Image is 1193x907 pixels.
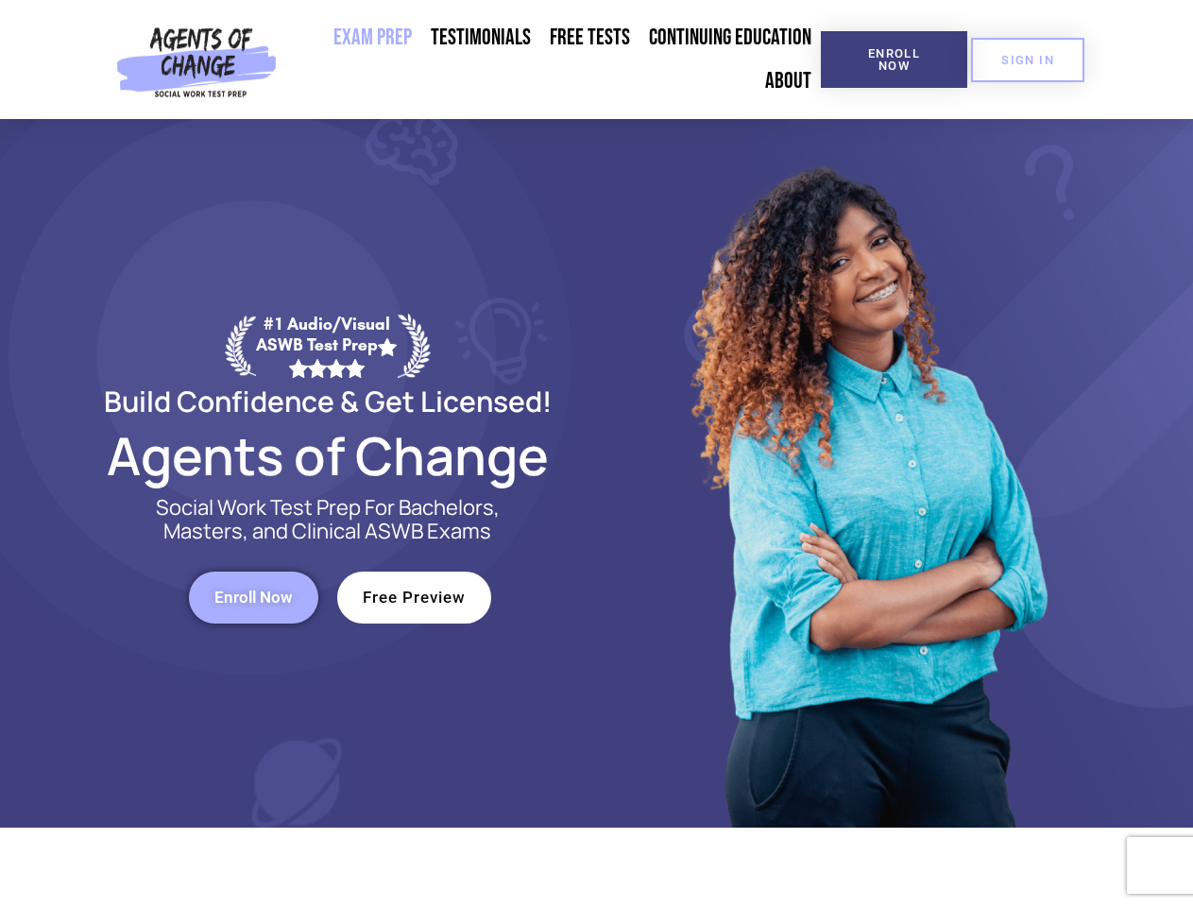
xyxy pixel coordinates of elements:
span: Enroll Now [851,47,937,72]
a: SIGN IN [971,38,1084,82]
h2: Agents of Change [59,434,597,477]
a: Exam Prep [324,16,421,60]
a: Continuing Education [639,16,821,60]
a: Free Tests [540,16,639,60]
span: SIGN IN [1001,54,1054,66]
nav: Menu [284,16,821,103]
img: Website Image 1 (1) [677,119,1055,828]
h2: Build Confidence & Get Licensed! [59,387,597,415]
span: Free Preview [363,590,466,606]
a: About [756,60,821,103]
a: Enroll Now [189,572,318,624]
a: Enroll Now [821,31,967,88]
p: Social Work Test Prep For Bachelors, Masters, and Clinical ASWB Exams [134,496,521,543]
a: Testimonials [421,16,540,60]
a: Free Preview [337,572,491,624]
div: #1 Audio/Visual ASWB Test Prep [256,314,398,377]
span: Enroll Now [214,590,293,606]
